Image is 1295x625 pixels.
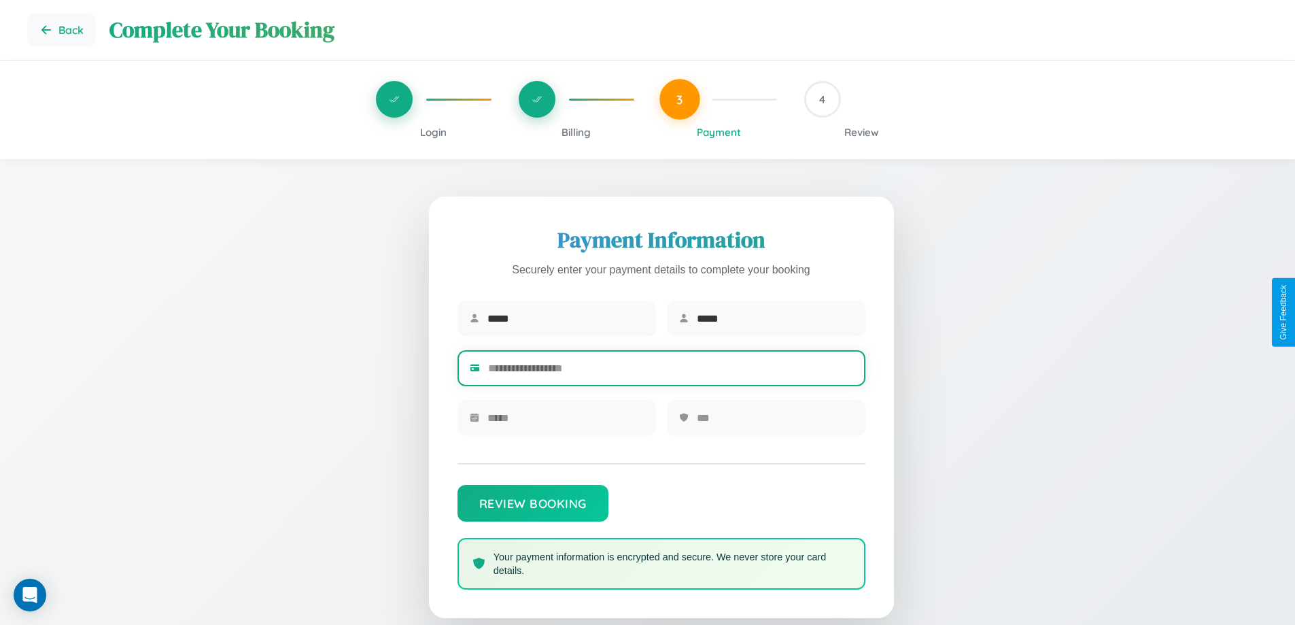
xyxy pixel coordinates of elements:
span: 4 [819,92,825,106]
button: Go back [27,14,96,46]
div: Give Feedback [1279,285,1288,340]
div: Open Intercom Messenger [14,579,46,611]
h2: Payment Information [457,225,865,255]
p: Your payment information is encrypted and secure. We never store your card details. [494,550,850,577]
span: Review [844,126,879,139]
button: Review Booking [457,485,608,522]
span: Login [420,126,447,139]
h1: Complete Your Booking [109,15,1268,45]
span: Payment [697,126,741,139]
span: 3 [676,92,683,107]
span: Billing [562,126,591,139]
p: Securely enter your payment details to complete your booking [457,260,865,280]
